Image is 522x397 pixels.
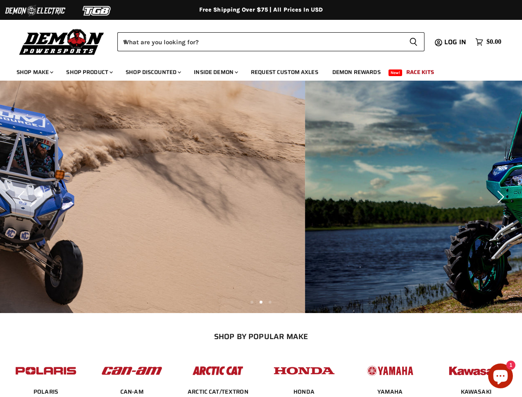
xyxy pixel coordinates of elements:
a: Inside Demon [188,64,243,81]
button: Next [491,189,508,205]
span: KAWASAKI [461,388,491,396]
img: POPULAR_MAKE_logo_4_4923a504-4bac-4306-a1be-165a52280178.jpg [272,358,336,383]
a: HONDA [293,388,315,395]
a: CAN-AM [120,388,144,395]
input: When autocomplete results are available use up and down arrows to review and enter to select [117,32,403,51]
li: Page dot 2 [260,301,262,304]
span: HONDA [293,388,315,396]
span: $0.00 [486,38,501,46]
a: Demon Rewards [326,64,387,81]
a: KAWASAKI [461,388,491,395]
img: Demon Electric Logo 2 [4,3,66,19]
a: Request Custom Axles [245,64,324,81]
h2: SHOP BY POPULAR MAKE [10,332,512,341]
span: POLARIS [33,388,58,396]
span: CAN-AM [120,388,144,396]
a: POLARIS [33,388,58,395]
button: Search [403,32,424,51]
img: POPULAR_MAKE_logo_3_027535af-6171-4c5e-a9bc-f0eccd05c5d6.jpg [186,358,250,383]
a: Race Kits [400,64,440,81]
img: POPULAR_MAKE_logo_5_20258e7f-293c-4aac-afa8-159eaa299126.jpg [358,358,422,383]
button: Previous [14,189,31,205]
a: $0.00 [471,36,505,48]
img: POPULAR_MAKE_logo_6_76e8c46f-2d1e-4ecc-b320-194822857d41.jpg [444,358,508,383]
ul: Main menu [10,60,499,81]
li: Page dot 1 [250,301,253,304]
img: Demon Powersports [17,27,107,56]
a: Shop Product [60,64,118,81]
a: Shop Make [10,64,58,81]
span: Log in [444,37,466,47]
a: YAMAHA [377,388,403,395]
inbox-online-store-chat: Shopify online store chat [486,364,515,390]
span: New! [389,69,403,76]
a: Shop Discounted [119,64,186,81]
li: Page dot 3 [269,301,272,304]
span: YAMAHA [377,388,403,396]
span: ARCTIC CAT/TEXTRON [188,388,248,396]
a: Log in [441,38,471,46]
a: ARCTIC CAT/TEXTRON [188,388,248,395]
img: POPULAR_MAKE_logo_2_dba48cf1-af45-46d4-8f73-953a0f002620.jpg [14,358,78,383]
img: POPULAR_MAKE_logo_1_adc20308-ab24-48c4-9fac-e3c1a623d575.jpg [100,358,164,383]
img: TGB Logo 2 [66,3,128,19]
form: Product [117,32,424,51]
